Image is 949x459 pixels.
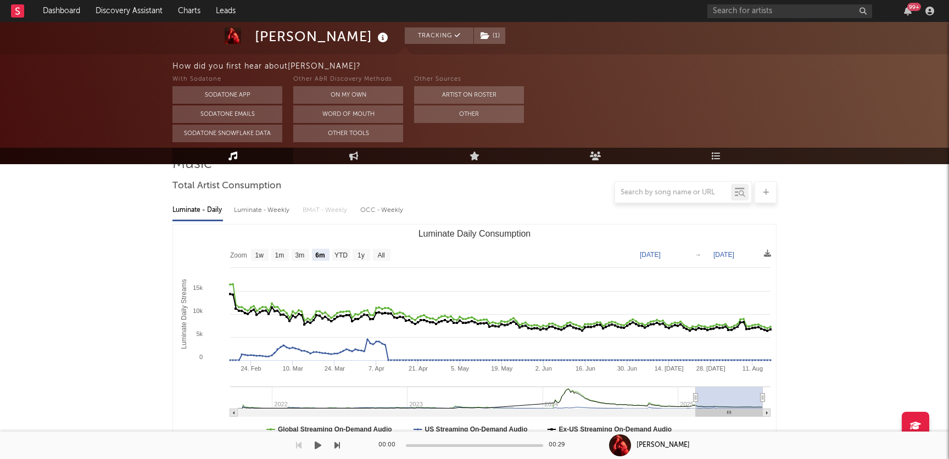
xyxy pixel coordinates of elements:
[172,73,282,86] div: With Sodatone
[315,251,325,259] text: 6m
[473,27,506,44] span: ( 1 )
[172,158,212,171] span: Music
[414,73,524,86] div: Other Sources
[695,251,701,259] text: →
[743,365,763,372] text: 11. Aug
[491,365,513,372] text: 19. May
[275,251,284,259] text: 1m
[414,105,524,123] button: Other
[173,225,776,444] svg: Luminate Daily Consumption
[696,365,725,372] text: 28. [DATE]
[325,365,345,372] text: 24. Mar
[377,251,384,259] text: All
[615,188,731,197] input: Search by song name or URL
[172,60,949,73] div: How did you first hear about [PERSON_NAME] ?
[278,426,392,433] text: Global Streaming On-Demand Audio
[425,426,528,433] text: US Streaming On-Demand Audio
[474,27,505,44] button: (1)
[655,365,684,372] text: 14. [DATE]
[904,7,912,15] button: 99+
[172,125,282,142] button: Sodatone Snowflake Data
[358,251,365,259] text: 1y
[369,365,384,372] text: 7. Apr
[295,251,305,259] text: 3m
[255,251,264,259] text: 1w
[172,86,282,104] button: Sodatone App
[637,440,690,450] div: [PERSON_NAME]
[414,86,524,104] button: Artist on Roster
[241,365,261,372] text: 24. Feb
[360,201,404,220] div: OCC - Weekly
[451,365,470,372] text: 5. May
[907,3,921,11] div: 99 +
[172,180,281,193] span: Total Artist Consumption
[193,307,203,314] text: 10k
[378,439,400,452] div: 00:00
[293,73,403,86] div: Other A&R Discovery Methods
[405,27,473,44] button: Tracking
[576,365,595,372] text: 16. Jun
[196,331,203,337] text: 5k
[713,251,734,259] text: [DATE]
[559,426,672,433] text: Ex-US Streaming On-Demand Audio
[180,279,188,349] text: Luminate Daily Streams
[255,27,391,46] div: [PERSON_NAME]
[535,365,552,372] text: 2. Jun
[409,365,428,372] text: 21. Apr
[193,284,203,291] text: 15k
[293,105,403,123] button: Word Of Mouth
[640,251,661,259] text: [DATE]
[234,201,292,220] div: Luminate - Weekly
[230,251,247,259] text: Zoom
[283,365,304,372] text: 10. Mar
[549,439,571,452] div: 00:29
[172,201,223,220] div: Luminate - Daily
[707,4,872,18] input: Search for artists
[293,86,403,104] button: On My Own
[334,251,348,259] text: YTD
[293,125,403,142] button: Other Tools
[617,365,637,372] text: 30. Jun
[172,105,282,123] button: Sodatone Emails
[199,354,203,360] text: 0
[418,229,531,238] text: Luminate Daily Consumption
